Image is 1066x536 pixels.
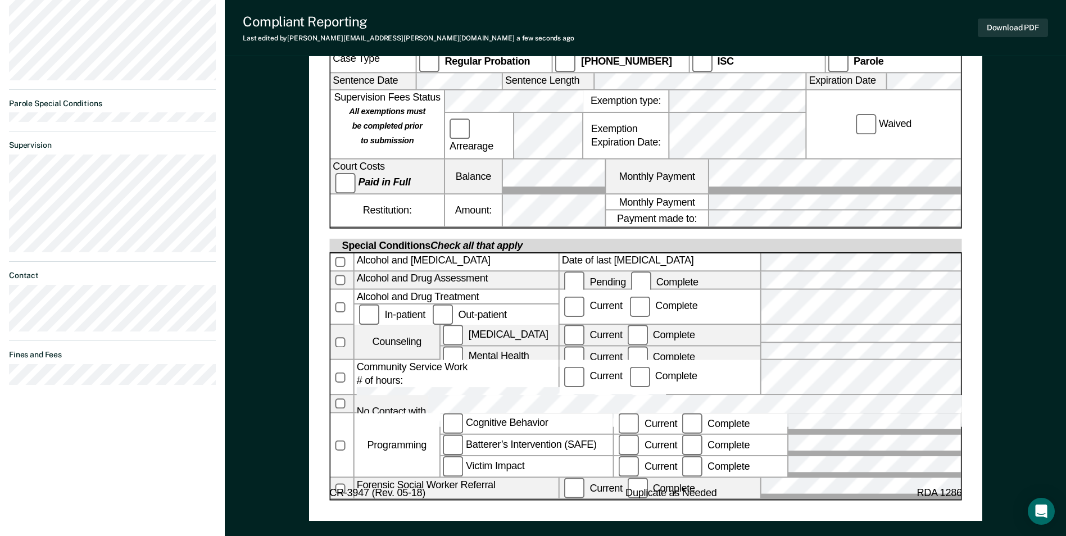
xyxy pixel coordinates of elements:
label: Victim Impact [441,457,613,477]
strong: [PHONE_NUMBER] [581,56,672,67]
label: Complete [679,439,752,450]
input: Arrearage [450,119,470,139]
strong: Parole [854,56,884,67]
label: Out-patient [430,308,509,320]
strong: Regular Probation [444,56,530,67]
span: Check all that apply [430,240,523,251]
input: Current [564,325,584,345]
label: Batterer’s Intervention (SAFE) [441,435,613,455]
div: Supervision Fees Status [330,90,444,158]
label: Current [616,417,679,429]
label: Current [561,301,624,312]
input: Complete [682,414,702,434]
label: Cognitive Behavior [441,414,613,434]
label: Current [561,329,624,340]
dt: Parole Special Conditions [9,99,216,108]
div: Complete [627,371,700,382]
label: Exemption type: [583,90,668,111]
label: Balance [445,159,502,193]
label: Complete [679,417,752,429]
div: Compliant Reporting [243,13,574,30]
input: Batterer’s Intervention (SAFE) [443,435,463,455]
label: Expiration Date [806,74,886,89]
div: Case Type [330,52,415,72]
input: [MEDICAL_DATA] [443,325,463,345]
label: Current [616,439,679,450]
div: Alcohol and Drug Assessment [354,272,558,289]
input: Complete [629,367,650,387]
input: ISC [691,52,711,72]
label: Waived [854,113,914,134]
input: Current [564,297,584,317]
input: Current [564,367,584,387]
label: Arrearage [447,119,511,153]
div: Forensic Social Worker Referral [354,478,558,498]
span: a few seconds ago [516,34,574,42]
input: In-patient [359,305,379,325]
input: Victim Impact [443,457,463,477]
label: Monthly Payment [606,194,708,210]
input: Cognitive Behavior [443,414,463,434]
input: Current [564,478,584,498]
button: Download PDF [978,19,1048,37]
input: Paid in Full [335,172,355,193]
label: Sentence Date [330,74,415,89]
input: Parole [828,52,848,72]
div: Community Service Work # of hours: [354,360,558,394]
label: Monthly Payment [606,159,708,193]
input: Pending [564,272,584,292]
label: Current [616,461,679,472]
label: In-patient [356,308,430,320]
input: Complete [629,297,650,317]
input: Current [619,414,639,434]
label: Complete [627,301,700,312]
div: Open Intercom Messenger [1028,498,1055,525]
dt: Fines and Fees [9,350,216,360]
input: Regular Probation [419,52,439,72]
input: Waived [856,113,876,134]
div: Counseling [354,325,439,359]
input: Complete [627,325,647,345]
div: Alcohol and [MEDICAL_DATA] [354,253,558,270]
input: Complete [682,435,702,455]
label: Complete [679,461,752,472]
label: [MEDICAL_DATA] [441,325,559,345]
div: Court Costs [330,159,444,193]
label: Complete [625,329,697,340]
input: Complete [682,457,702,477]
div: Programming [354,414,439,478]
div: Exemption Expiration Date: [583,113,668,158]
span: Duplicate as Needed [625,487,716,501]
input: Complete [627,347,647,367]
strong: ISC [717,56,733,67]
strong: Paid in Full [358,176,410,188]
dt: Supervision [9,140,216,150]
label: Complete [625,351,697,362]
dt: Contact [9,271,216,280]
label: Current [561,371,624,382]
input: [PHONE_NUMBER] [555,52,575,72]
input: Complete [627,478,647,498]
input: Current [619,435,639,455]
input: Current [619,457,639,477]
label: Current [561,351,624,362]
label: Amount: [445,194,502,226]
input: Complete [630,272,651,292]
div: Special Conditions [339,239,525,252]
label: Pending [561,276,628,287]
label: Sentence Length [503,74,593,89]
span: RDA 1286 [917,487,961,501]
label: Current [561,482,624,493]
label: Mental Health [441,347,559,367]
input: Current [564,347,584,367]
input: Mental Health [443,347,463,367]
div: Restitution: [330,194,444,226]
div: Alcohol and Drug Treatment [354,290,558,303]
label: Date of last [MEDICAL_DATA] [559,253,759,270]
strong: All exemptions must be completed prior to submission [349,106,425,146]
label: Complete [625,482,697,493]
div: Last edited by [PERSON_NAME][EMAIL_ADDRESS][PERSON_NAME][DOMAIN_NAME] [243,34,574,42]
span: CR-3947 (Rev. 05-18) [329,487,425,501]
input: Out-patient [432,305,452,325]
label: Payment made to: [606,211,708,226]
